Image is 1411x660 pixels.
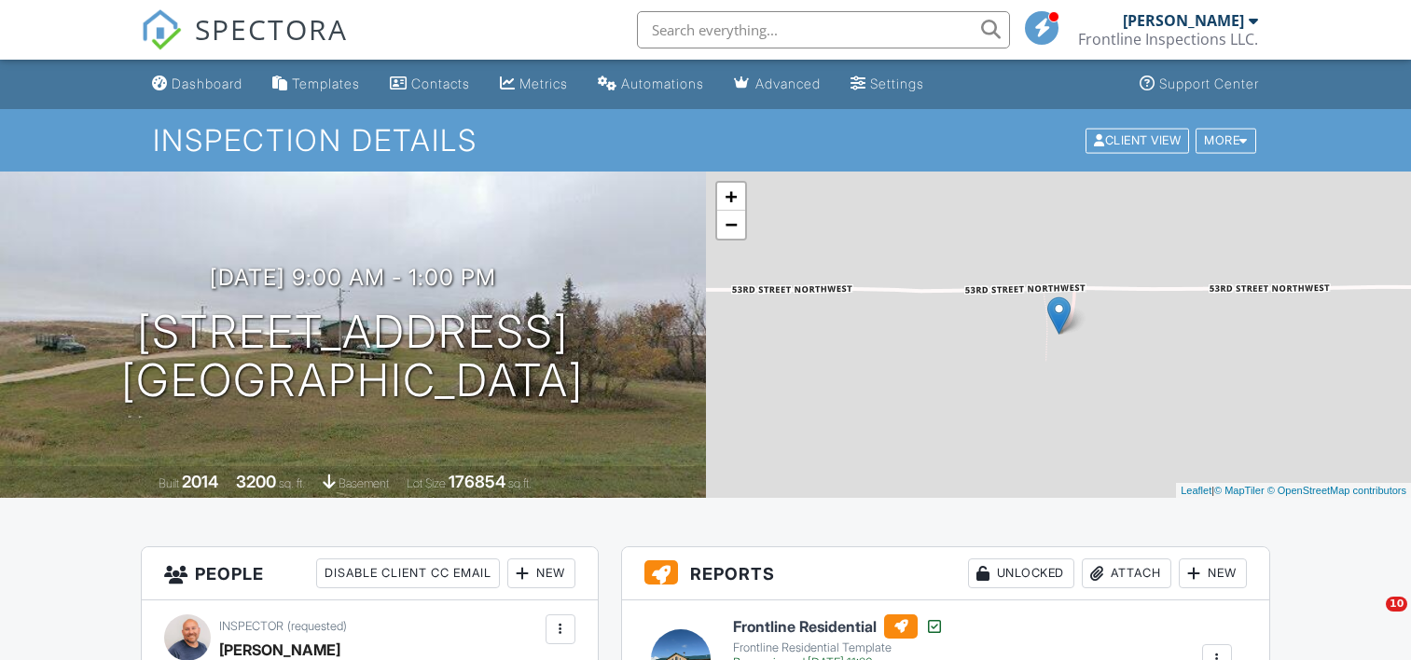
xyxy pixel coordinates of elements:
h3: Reports [622,547,1269,600]
div: Metrics [519,76,568,91]
div: Settings [870,76,924,91]
div: [PERSON_NAME] [1123,11,1244,30]
div: Advanced [755,76,821,91]
div: Attach [1082,558,1171,588]
div: 3200 [236,472,276,491]
div: New [507,558,575,588]
div: New [1179,558,1247,588]
a: Contacts [382,67,477,102]
div: Unlocked [968,558,1074,588]
a: SPECTORA [141,25,348,64]
span: Inspector [219,619,284,633]
a: Templates [265,67,367,102]
div: Dashboard [172,76,242,91]
span: sq. ft. [279,476,305,490]
h1: [STREET_ADDRESS] [GEOGRAPHIC_DATA] [121,308,584,406]
div: 176854 [449,472,505,491]
span: 10 [1386,597,1407,612]
a: Client View [1084,132,1194,146]
img: The Best Home Inspection Software - Spectora [141,9,182,50]
h6: Frontline Residential [733,614,944,639]
a: Zoom in [717,183,745,211]
div: Disable Client CC Email [316,558,500,588]
span: (requested) [287,619,347,633]
span: basement [339,476,389,490]
input: Search everything... [637,11,1010,48]
a: Settings [843,67,932,102]
h1: Inspection Details [153,124,1258,157]
a: Metrics [492,67,575,102]
div: Contacts [411,76,470,91]
div: More [1196,128,1256,153]
div: Support Center [1159,76,1259,91]
a: © OpenStreetMap contributors [1267,485,1406,496]
a: Advanced [726,67,828,102]
a: © MapTiler [1214,485,1265,496]
span: SPECTORA [195,9,348,48]
div: Automations [621,76,704,91]
div: Frontline Inspections LLC. [1078,30,1258,48]
span: Built [159,476,179,490]
div: Templates [292,76,360,91]
div: 2014 [182,472,218,491]
span: sq.ft. [508,476,532,490]
a: Zoom out [717,211,745,239]
iframe: Intercom live chat [1348,597,1392,641]
span: Lot Size [407,476,446,490]
div: Client View [1086,128,1189,153]
h3: People [142,547,597,600]
a: Leaflet [1181,485,1211,496]
div: Frontline Residential Template [733,640,944,655]
a: Automations (Basic) [590,67,712,102]
h3: [DATE] 9:00 am - 1:00 pm [210,265,496,290]
a: Support Center [1132,67,1266,102]
a: Dashboard [145,67,250,102]
div: | [1176,483,1411,499]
